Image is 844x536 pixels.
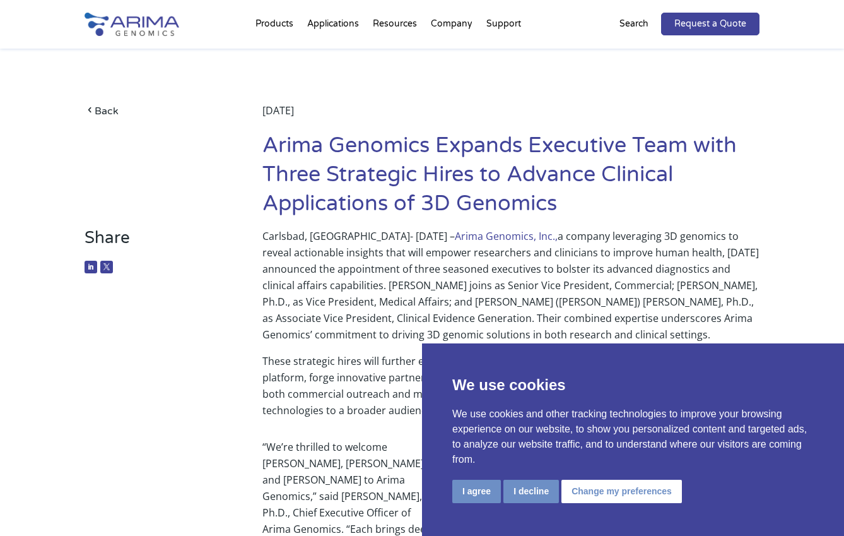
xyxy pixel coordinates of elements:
[85,13,179,36] img: Arima-Genomics-logo
[619,16,648,32] p: Search
[503,480,559,503] button: I decline
[455,229,558,243] a: Arima Genomics, Inc.,
[262,353,759,429] p: These strategic hires will further enable Arima Genomics to accelerate adoption of its 3D genomic...
[452,407,814,467] p: We use cookies and other tracking technologies to improve your browsing experience on our website...
[452,374,814,396] p: We use cookies
[85,228,225,258] h3: Share
[262,228,759,353] p: Carlsbad, [GEOGRAPHIC_DATA]- [DATE] – a company leveraging 3D genomics to reveal actionable insig...
[561,480,682,503] button: Change my preferences
[661,13,759,35] a: Request a Quote
[452,480,501,503] button: I agree
[262,102,759,131] div: [DATE]
[85,102,225,119] a: Back
[262,131,759,228] h1: Arima Genomics Expands Executive Team with Three Strategic Hires to Advance Clinical Applications...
